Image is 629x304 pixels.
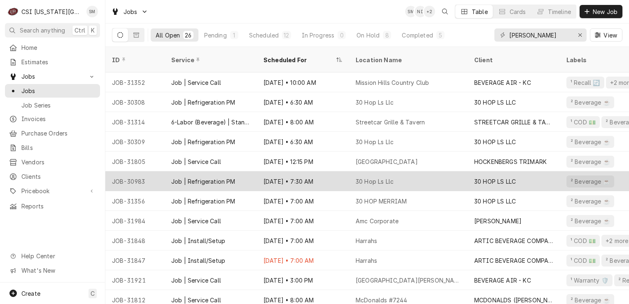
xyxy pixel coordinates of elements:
[75,26,85,35] span: Ctrl
[339,31,344,40] div: 0
[112,56,156,64] div: ID
[105,191,165,211] div: JOB-31356
[474,217,522,225] div: [PERSON_NAME]
[472,7,488,16] div: Table
[21,202,96,210] span: Reports
[570,236,596,245] div: ¹ COD 💵
[570,177,611,186] div: ² Beverage ☕️
[570,256,596,265] div: ¹ COD 💵
[5,98,100,112] a: Job Series
[21,87,96,95] span: Jobs
[570,138,611,146] div: ² Beverage ☕️
[5,55,100,69] a: Estimates
[105,152,165,171] div: JOB-31805
[424,6,435,17] div: + 2
[356,157,418,166] div: [GEOGRAPHIC_DATA]
[263,56,334,64] div: Scheduled For
[21,143,96,152] span: Bills
[257,171,349,191] div: [DATE] • 7:30 AM
[171,118,250,126] div: 6-Labor (Beverage) | Standard | Incurred
[570,197,611,206] div: ² Beverage ☕️
[474,138,516,146] div: 30 HOP LS LLC
[415,6,426,17] div: Nate Ingram's Avatar
[21,266,95,275] span: What's New
[257,112,349,132] div: [DATE] • 8:00 AM
[356,98,394,107] div: 30 Hop Ls Llc
[591,7,619,16] span: New Job
[356,217,398,225] div: Amc Corporate
[474,197,516,206] div: 30 HOP LS LLC
[91,289,95,298] span: C
[602,31,619,40] span: View
[171,276,221,285] div: Job | Service Call
[257,191,349,211] div: [DATE] • 7:00 AM
[171,236,225,245] div: Job | Install/Setup
[171,56,249,64] div: Service
[105,211,165,231] div: JOB-31984
[356,256,377,265] div: Harrahs
[21,172,96,181] span: Clients
[548,7,571,16] div: Timeline
[570,157,611,166] div: ² Beverage ☕️
[105,250,165,270] div: JOB-31847
[5,184,100,198] a: Go to Pricebook
[105,231,165,250] div: JOB-31848
[21,158,96,166] span: Vendors
[105,72,165,92] div: JOB-31352
[590,28,622,42] button: View
[204,31,227,40] div: Pending
[171,217,221,225] div: Job | Service Call
[21,129,96,138] span: Purchase Orders
[405,6,417,17] div: Sean Mckelvey's Avatar
[356,276,461,285] div: [GEOGRAPHIC_DATA][PERSON_NAME]
[21,72,84,81] span: Jobs
[91,26,95,35] span: K
[7,6,19,17] div: C
[356,177,394,186] div: 30 Hop Ls Llc
[570,78,601,87] div: ¹ Recall 🔄
[171,78,221,87] div: Job | Service Call
[171,98,235,107] div: Job | Refrigeration PM
[257,211,349,231] div: [DATE] • 7:00 AM
[415,6,426,17] div: NI
[171,256,225,265] div: Job | Install/Setup
[156,31,180,40] div: All Open
[105,270,165,290] div: JOB-31921
[123,7,137,16] span: Jobs
[257,250,349,270] div: [DATE] • 7:00 AM
[5,112,100,126] a: Invoices
[474,56,552,64] div: Client
[474,78,531,87] div: BEVERAGE AIR - KC
[5,141,100,154] a: Bills
[5,23,100,37] button: Search anythingCtrlK
[5,249,100,263] a: Go to Help Center
[5,70,100,83] a: Go to Jobs
[384,31,389,40] div: 8
[21,101,96,110] span: Job Series
[605,236,629,245] div: +2 more
[21,58,96,66] span: Estimates
[171,157,221,166] div: Job | Service Call
[21,290,40,297] span: Create
[171,138,235,146] div: Job | Refrigeration PM
[438,31,443,40] div: 5
[257,270,349,290] div: [DATE] • 3:00 PM
[573,28,587,42] button: Erase input
[5,264,100,277] a: Go to What's New
[257,152,349,171] div: [DATE] • 12:15 PM
[7,6,19,17] div: CSI Kansas City's Avatar
[86,6,98,17] div: Sean Mckelvey's Avatar
[21,7,82,16] div: CSI [US_STATE][GEOGRAPHIC_DATA]
[5,155,100,169] a: Vendors
[21,187,84,195] span: Pricebook
[474,177,516,186] div: 30 HOP LS LLC
[474,118,553,126] div: STREETCAR GRILLE & TAVERN
[356,31,380,40] div: On Hold
[105,92,165,112] div: JOB-30308
[509,28,571,42] input: Keyword search
[105,112,165,132] div: JOB-31314
[21,252,95,260] span: Help Center
[5,199,100,213] a: Reports
[302,31,335,40] div: In Progress
[402,31,433,40] div: Completed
